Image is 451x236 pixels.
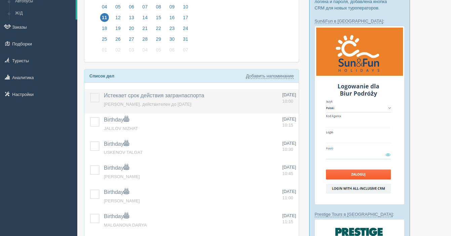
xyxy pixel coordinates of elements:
[114,35,122,43] span: 26
[98,35,111,46] a: 25
[100,24,109,33] span: 18
[166,25,178,35] a: 23
[166,3,178,14] a: 09
[282,189,296,194] span: [DATE]
[104,165,129,171] a: Birthday
[112,14,124,25] a: 12
[139,35,152,46] a: 28
[141,35,150,43] span: 28
[104,93,204,98] a: Истекает срок действия загранпаспорта
[282,99,293,104] span: 10:00
[168,35,176,43] span: 30
[152,3,165,14] a: 08
[104,189,129,195] a: Birthday
[154,13,163,22] span: 15
[114,13,122,22] span: 12
[104,150,143,155] a: USKENOV TALGAT
[127,13,136,22] span: 13
[114,2,122,11] span: 05
[104,198,140,203] a: [PERSON_NAME]
[114,45,122,54] span: 02
[282,123,293,128] span: 10:15
[181,13,190,22] span: 17
[125,25,138,35] a: 20
[282,195,293,200] span: 11:00
[104,102,191,107] a: [PERSON_NAME], действителен до [DATE]
[282,92,296,104] a: [DATE] 10:00
[282,171,293,176] span: 10:45
[166,46,178,57] a: 06
[12,7,76,20] a: Ж/Д
[127,2,136,11] span: 06
[282,92,296,97] span: [DATE]
[98,3,111,14] a: 04
[125,46,138,57] a: 03
[100,35,109,43] span: 25
[168,13,176,22] span: 16
[315,211,405,217] p: :
[125,14,138,25] a: 13
[100,45,109,54] span: 01
[98,14,111,25] a: 11
[154,2,163,11] span: 08
[152,14,165,25] a: 15
[112,46,124,57] a: 02
[104,141,129,147] a: Birthday
[181,35,190,43] span: 31
[282,140,296,153] a: [DATE] 10:30
[315,212,393,217] a: Prestige Tours в [GEOGRAPHIC_DATA]
[166,35,178,46] a: 30
[104,213,129,219] a: Birthday
[179,25,190,35] a: 24
[315,19,383,24] a: Sun&Fun в [GEOGRAPHIC_DATA]
[154,45,163,54] span: 05
[282,213,296,218] span: [DATE]
[315,26,405,205] img: sun-fun-%D0%BB%D0%BE%D0%B3%D1%96%D0%BD-%D1%87%D0%B5%D1%80%D0%B5%D0%B7-%D1%81%D1%80%D0%BC-%D0%B4%D...
[139,46,152,57] a: 04
[139,25,152,35] a: 21
[141,45,150,54] span: 04
[98,25,111,35] a: 18
[104,174,140,179] span: [PERSON_NAME]
[154,35,163,43] span: 29
[168,2,176,11] span: 09
[141,24,150,33] span: 21
[168,24,176,33] span: 23
[100,2,109,11] span: 04
[104,126,138,131] a: JALILOV NIZHAT
[127,45,136,54] span: 03
[282,164,296,177] a: [DATE] 10:45
[141,2,150,11] span: 07
[152,46,165,57] a: 05
[112,35,124,46] a: 26
[282,141,296,146] span: [DATE]
[104,223,147,228] span: MALGANOVA DARYA
[104,117,129,123] a: Birthday
[282,165,296,170] span: [DATE]
[112,3,124,14] a: 05
[139,14,152,25] a: 14
[179,35,190,46] a: 31
[282,219,293,224] span: 11:15
[282,147,293,152] span: 10:30
[127,35,136,43] span: 27
[141,13,150,22] span: 14
[282,189,296,201] a: [DATE] 11:00
[154,24,163,33] span: 22
[166,14,178,25] a: 16
[179,14,190,25] a: 17
[98,46,111,57] a: 01
[114,24,122,33] span: 19
[282,213,296,225] a: [DATE] 11:15
[139,3,152,14] a: 07
[168,45,176,54] span: 06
